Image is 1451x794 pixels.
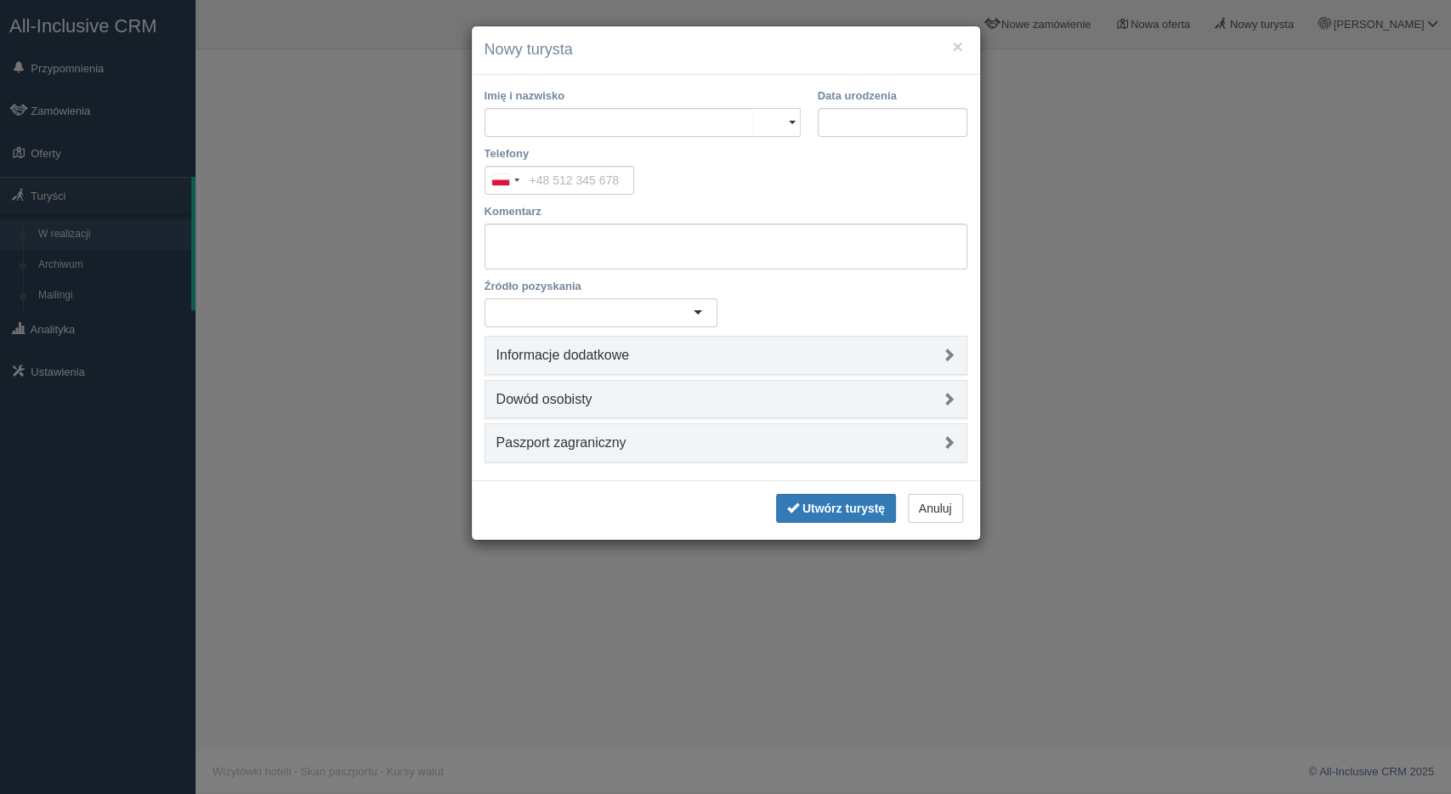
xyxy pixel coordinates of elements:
[485,166,634,195] input: +48 512 345 678
[485,39,967,61] h4: Nowy turysta
[952,37,962,55] button: ×
[908,494,963,523] button: Anuluj
[485,203,967,219] label: Komentarz
[496,348,955,363] h4: Informacje dodatkowe
[802,502,885,515] b: Utwórz turystę
[818,88,967,104] label: Data urodzenia
[485,88,801,104] label: Imię i nazwisko
[496,392,955,407] h4: Dowód osobisty
[485,167,524,194] button: Selected country
[485,278,717,294] label: Źródło pozyskania
[485,145,634,162] label: Telefony
[776,494,896,523] button: Utwórz turystę
[496,435,955,451] h4: Paszport zagraniczny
